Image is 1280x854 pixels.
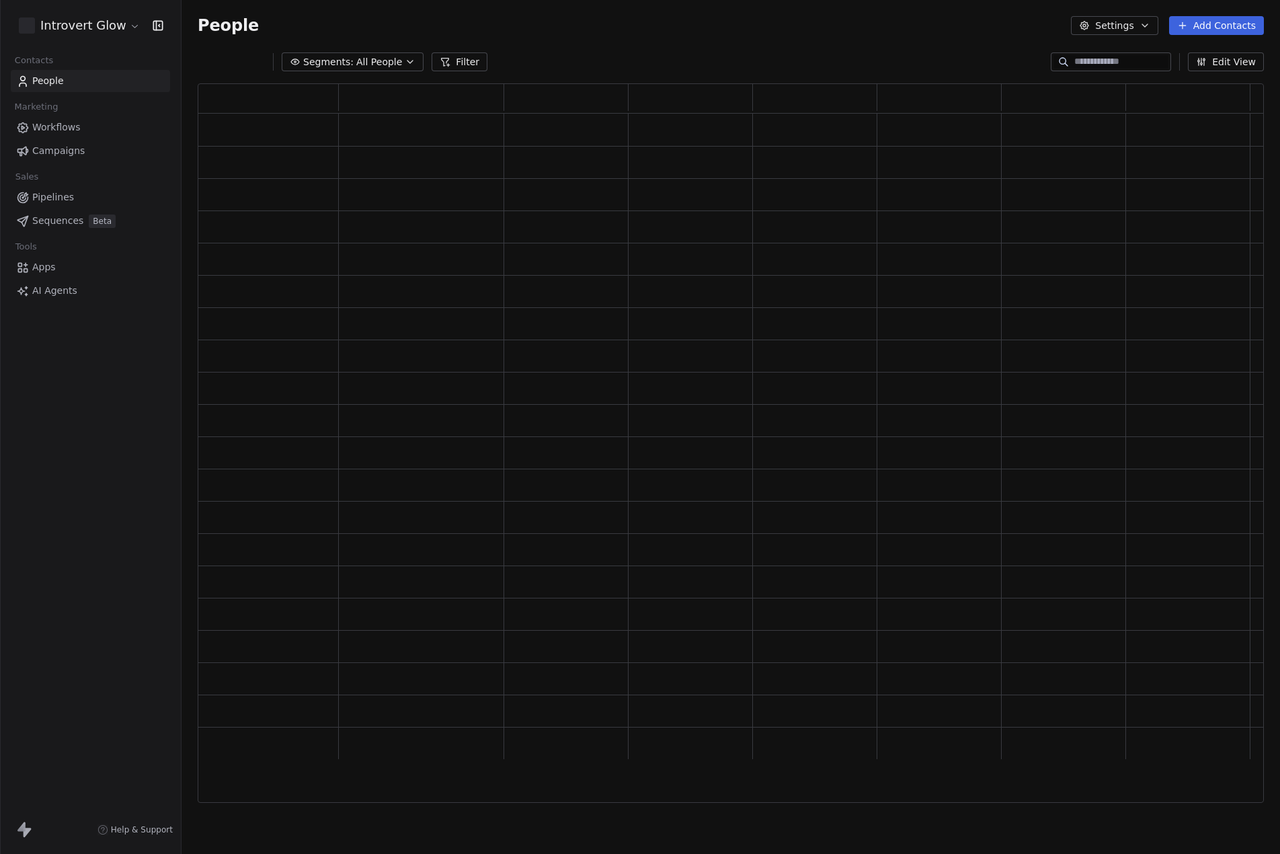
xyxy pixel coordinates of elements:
[9,97,64,117] span: Marketing
[9,237,42,257] span: Tools
[32,214,83,228] span: Sequences
[11,210,170,232] a: SequencesBeta
[111,824,173,835] span: Help & Support
[432,52,487,71] button: Filter
[1071,16,1158,35] button: Settings
[303,55,354,69] span: Segments:
[11,186,170,208] a: Pipelines
[32,144,85,158] span: Campaigns
[11,116,170,139] a: Workflows
[11,256,170,278] a: Apps
[32,120,81,134] span: Workflows
[40,17,126,34] span: Introvert Glow
[16,14,143,37] button: Introvert Glow
[11,70,170,92] a: People
[11,140,170,162] a: Campaigns
[97,824,173,835] a: Help & Support
[32,74,64,88] span: People
[89,215,116,228] span: Beta
[32,260,56,274] span: Apps
[9,167,44,187] span: Sales
[32,284,77,298] span: AI Agents
[1188,52,1264,71] button: Edit View
[32,190,74,204] span: Pipelines
[1169,16,1264,35] button: Add Contacts
[198,15,259,36] span: People
[356,55,402,69] span: All People
[11,280,170,302] a: AI Agents
[9,50,59,71] span: Contacts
